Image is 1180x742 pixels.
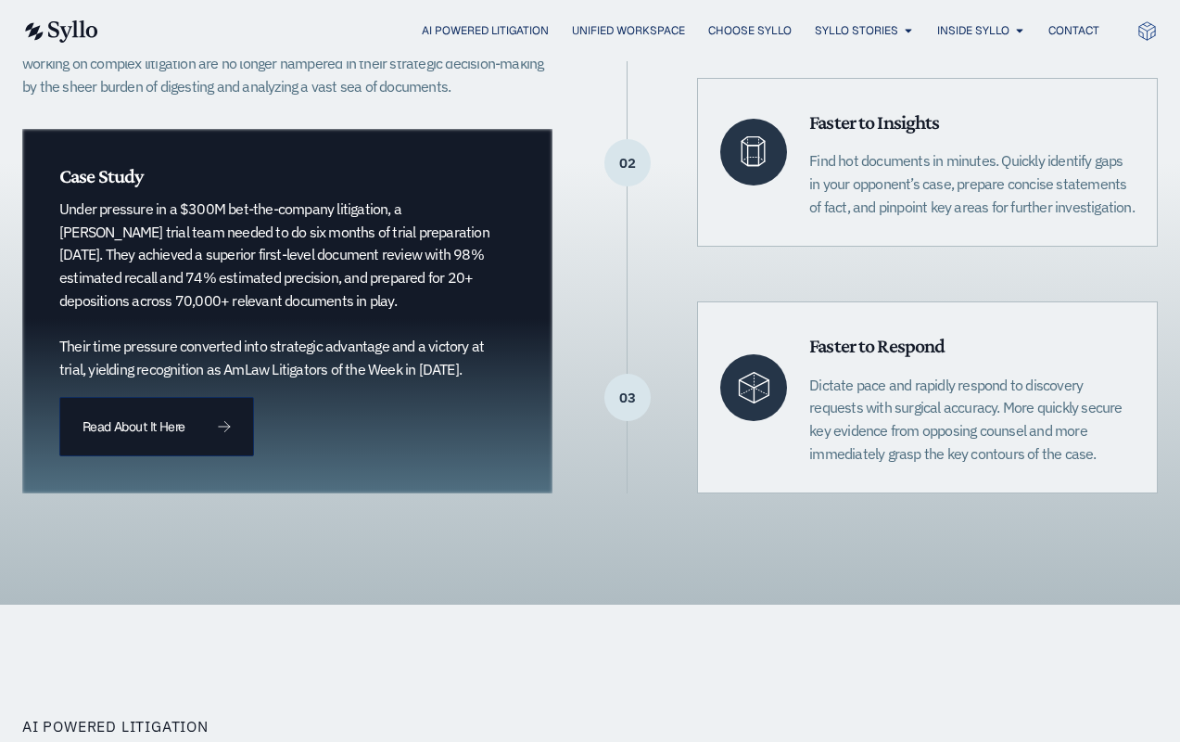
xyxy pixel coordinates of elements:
a: Unified Workspace [572,22,685,39]
a: Read About It Here [59,397,254,456]
a: Choose Syllo [708,22,792,39]
span: Faster to Respond [809,334,945,357]
p: 02 [604,162,651,164]
a: AI Powered Litigation [422,22,549,39]
span: Case Study [59,164,143,187]
img: syllo [22,20,98,43]
span: Faster to Insights [809,110,939,134]
span: Read About It Here [82,420,184,433]
p: AI Powered Litigation [22,715,209,737]
a: Inside Syllo [937,22,1009,39]
nav: Menu [135,22,1099,40]
a: Contact [1048,22,1099,39]
p: Find hot documents in minutes. Quickly identify gaps in your opponent’s case, prepare concise sta... [809,149,1135,218]
div: Menu Toggle [135,22,1099,40]
p: 03 [604,397,651,399]
a: Syllo Stories [815,22,898,39]
p: Dictate pace and rapidly respond to discovery requests with surgical accuracy. More quickly secur... [809,374,1135,466]
p: Under pressure in a $300M bet-the-company litigation, a [PERSON_NAME] trial team needed to do six... [59,198,500,380]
